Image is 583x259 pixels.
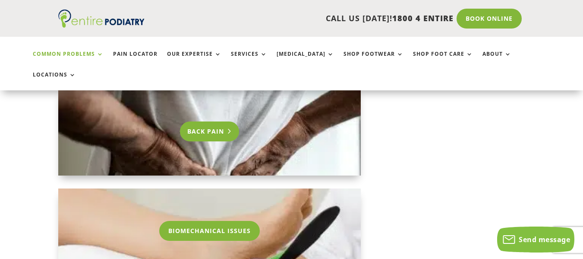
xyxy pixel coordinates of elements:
[164,13,454,24] p: CALL US [DATE]!
[159,221,260,241] a: Biomechanical Issues
[113,51,158,70] a: Pain Locator
[180,122,239,141] a: Back Pain
[343,51,403,70] a: Shop Footwear
[231,51,267,70] a: Services
[58,10,145,28] img: logo (1)
[413,51,473,70] a: Shop Foot Care
[392,13,454,23] span: 1800 4 ENTIRE
[58,21,145,29] a: Entire Podiatry
[457,9,522,29] a: Book Online
[33,72,76,90] a: Locations
[497,227,574,253] button: Send message
[167,51,221,70] a: Our Expertise
[482,51,511,70] a: About
[277,51,334,70] a: [MEDICAL_DATA]
[33,51,104,70] a: Common Problems
[519,235,570,244] span: Send message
